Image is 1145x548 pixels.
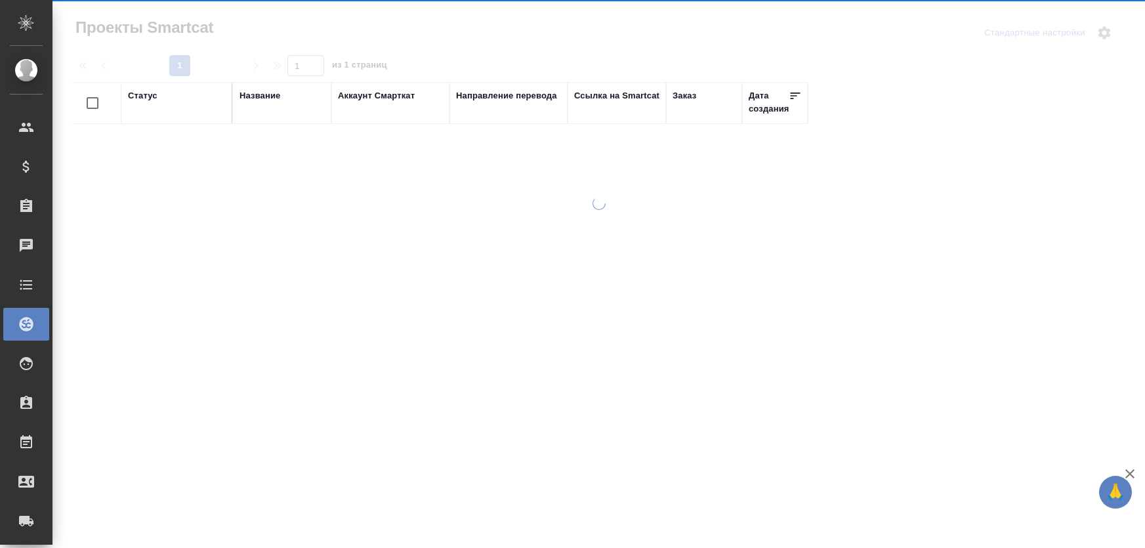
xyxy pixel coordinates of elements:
[1104,478,1127,506] span: 🙏
[749,89,789,116] div: Дата создания
[128,89,157,102] div: Статус
[1099,476,1132,509] button: 🙏
[338,89,415,102] div: Аккаунт Смарткат
[456,89,557,102] div: Направление перевода
[239,89,280,102] div: Название
[673,89,696,102] div: Заказ
[574,89,659,102] div: Ссылка на Smartcat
